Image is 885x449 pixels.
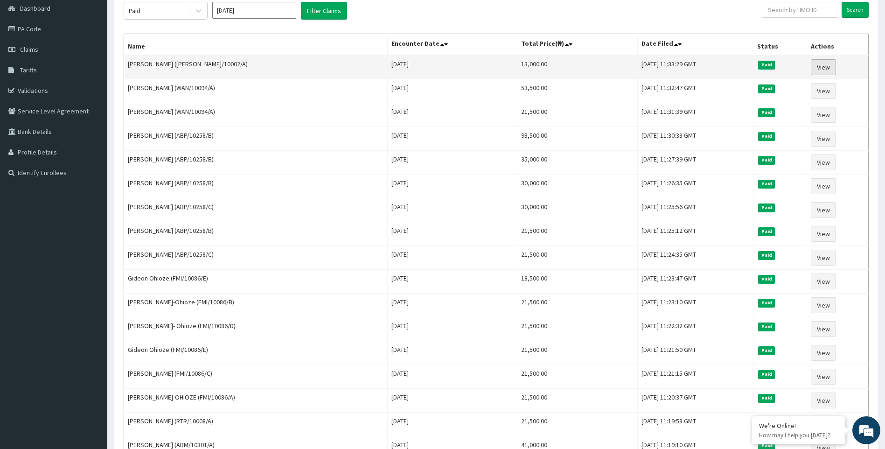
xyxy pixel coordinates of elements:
[124,151,388,175] td: [PERSON_NAME] (ABP/10258/B)
[758,61,775,69] span: Paid
[807,34,869,56] th: Actions
[124,127,388,151] td: [PERSON_NAME] (ABP/10258/B)
[124,317,388,341] td: [PERSON_NAME]- Ohioze (FMI/10086/D)
[753,34,807,56] th: Status
[638,389,753,413] td: [DATE] 11:20:37 GMT
[758,180,775,188] span: Paid
[758,132,775,140] span: Paid
[20,45,38,54] span: Claims
[388,365,517,389] td: [DATE]
[517,246,638,270] td: 21,500.00
[811,83,836,99] a: View
[758,299,775,307] span: Paid
[638,365,753,389] td: [DATE] 11:21:15 GMT
[842,2,869,18] input: Search
[517,341,638,365] td: 21,500.00
[124,222,388,246] td: [PERSON_NAME] (ABP/10258/B)
[124,55,388,79] td: [PERSON_NAME] ([PERSON_NAME]/10002/A)
[517,389,638,413] td: 21,500.00
[124,103,388,127] td: [PERSON_NAME] (WAN/10094/A)
[811,178,836,194] a: View
[758,275,775,283] span: Paid
[758,323,775,331] span: Paid
[17,47,38,70] img: d_794563401_company_1708531726252_794563401
[517,103,638,127] td: 21,500.00
[758,370,775,379] span: Paid
[388,103,517,127] td: [DATE]
[124,341,388,365] td: Gideon Ohioze (FMI/10086/E)
[638,413,753,436] td: [DATE] 11:19:58 GMT
[517,34,638,56] th: Total Price(₦)
[638,79,753,103] td: [DATE] 11:32:47 GMT
[388,317,517,341] td: [DATE]
[811,131,836,147] a: View
[517,151,638,175] td: 35,000.00
[759,431,838,439] p: How may I help you today?
[758,108,775,117] span: Paid
[638,55,753,79] td: [DATE] 11:33:29 GMT
[388,294,517,317] td: [DATE]
[517,222,638,246] td: 21,500.00
[758,251,775,260] span: Paid
[638,294,753,317] td: [DATE] 11:23:10 GMT
[759,421,838,430] div: We're Online!
[124,175,388,198] td: [PERSON_NAME] (ABP/10258/B)
[301,2,347,20] button: Filter Claims
[811,393,836,408] a: View
[811,321,836,337] a: View
[638,270,753,294] td: [DATE] 11:23:47 GMT
[762,2,838,18] input: Search by HMO ID
[638,103,753,127] td: [DATE] 11:31:39 GMT
[124,270,388,294] td: Gideon Ohioze (FMI/10086/E)
[517,175,638,198] td: 30,000.00
[388,127,517,151] td: [DATE]
[388,341,517,365] td: [DATE]
[811,202,836,218] a: View
[811,345,836,361] a: View
[388,389,517,413] td: [DATE]
[124,294,388,317] td: [PERSON_NAME]-Ohioze (FMI/10086/B)
[212,2,296,19] input: Select Month and Year
[124,79,388,103] td: [PERSON_NAME] (WAN/10094/A)
[638,175,753,198] td: [DATE] 11:26:35 GMT
[124,198,388,222] td: [PERSON_NAME] (ABP/10258/C)
[20,4,50,13] span: Dashboard
[388,270,517,294] td: [DATE]
[153,5,175,27] div: Minimize live chat window
[811,369,836,385] a: View
[638,127,753,151] td: [DATE] 11:30:33 GMT
[638,198,753,222] td: [DATE] 11:25:56 GMT
[20,66,37,74] span: Tariffs
[388,79,517,103] td: [DATE]
[517,317,638,341] td: 21,500.00
[5,255,178,288] textarea: Type your message and hit 'Enter'
[124,413,388,436] td: [PERSON_NAME] (RTR/10008/A)
[758,394,775,402] span: Paid
[638,341,753,365] td: [DATE] 11:21:50 GMT
[758,203,775,212] span: Paid
[638,34,753,56] th: Date Filed
[811,297,836,313] a: View
[388,413,517,436] td: [DATE]
[638,151,753,175] td: [DATE] 11:27:39 GMT
[517,270,638,294] td: 18,500.00
[517,294,638,317] td: 21,500.00
[758,84,775,93] span: Paid
[758,346,775,355] span: Paid
[124,389,388,413] td: [PERSON_NAME]-OHIOZE (FMI/10086/A)
[517,365,638,389] td: 21,500.00
[517,198,638,222] td: 30,000.00
[388,246,517,270] td: [DATE]
[388,222,517,246] td: [DATE]
[517,55,638,79] td: 13,000.00
[388,55,517,79] td: [DATE]
[638,222,753,246] td: [DATE] 11:25:12 GMT
[811,274,836,289] a: View
[124,34,388,56] th: Name
[129,6,140,15] div: Paid
[638,317,753,341] td: [DATE] 11:22:32 GMT
[49,52,157,64] div: Chat with us now
[811,250,836,266] a: View
[124,246,388,270] td: [PERSON_NAME] (ABP/10258/C)
[638,246,753,270] td: [DATE] 11:24:35 GMT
